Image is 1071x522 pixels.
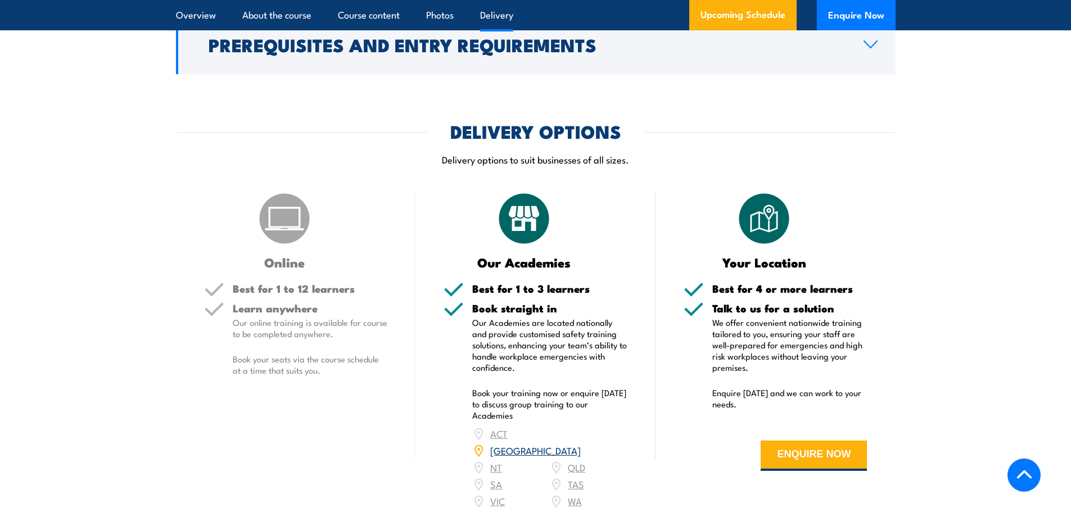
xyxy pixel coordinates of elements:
h3: Your Location [684,256,845,269]
h5: Learn anywhere [233,303,388,314]
h2: Prerequisites and Entry Requirements [209,37,846,52]
p: Our Academies are located nationally and provide customised safety training solutions, enhancing ... [472,317,627,373]
a: Prerequisites and Entry Requirements [176,15,896,74]
p: Enquire [DATE] and we can work to your needs. [712,387,867,410]
a: [GEOGRAPHIC_DATA] [490,443,581,457]
p: Book your training now or enquire [DATE] to discuss group training to our Academies [472,387,627,421]
p: Delivery options to suit businesses of all sizes. [176,153,896,166]
p: We offer convenient nationwide training tailored to you, ensuring your staff are well-prepared fo... [712,317,867,373]
h3: Online [204,256,365,269]
h5: Best for 1 to 3 learners [472,283,627,294]
h2: DELIVERY OPTIONS [450,123,621,139]
button: ENQUIRE NOW [761,441,867,471]
h3: Our Academies [444,256,605,269]
h5: Best for 1 to 12 learners [233,283,388,294]
h5: Best for 4 or more learners [712,283,867,294]
h5: Book straight in [472,303,627,314]
p: Book your seats via the course schedule at a time that suits you. [233,353,388,376]
p: Our online training is available for course to be completed anywhere. [233,317,388,339]
h5: Talk to us for a solution [712,303,867,314]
